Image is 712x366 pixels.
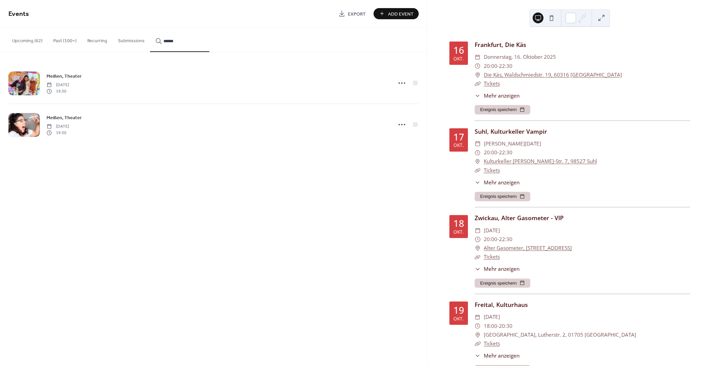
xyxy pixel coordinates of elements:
span: 19:30 [47,130,69,136]
span: Donnerstag, 16. Oktober 2025 [484,53,556,61]
a: Meißen, Theater [47,114,82,122]
span: Add Event [388,10,414,18]
div: ​ [475,179,481,186]
a: Kulturkeller [PERSON_NAME]-Str. 7, 98527 Suhl [484,157,597,166]
span: Mehr anzeigen [484,265,520,273]
div: Okt. [453,56,464,61]
div: ​ [475,313,481,321]
span: [DATE] [484,313,500,321]
div: ​ [475,235,481,244]
a: Export [333,8,371,19]
button: Add Event [374,8,419,19]
button: Ereignis speichern [475,279,530,288]
button: ​Mehr anzeigen [475,352,519,360]
span: 22:30 [499,235,512,244]
span: - [497,62,499,71]
button: Upcoming (62) [7,27,48,51]
div: ​ [475,339,481,348]
span: - [497,235,499,244]
button: ​Mehr anzeigen [475,265,519,273]
a: Suhl, Kulturkeller Vampir [475,127,547,135]
span: [DATE] [47,124,69,130]
div: Okt. [453,316,464,321]
a: Tickets [484,80,500,87]
span: [GEOGRAPHIC_DATA], Lutherstr. 2, 01705 [GEOGRAPHIC_DATA] [484,331,636,339]
div: ​ [475,92,481,100]
div: ​ [475,226,481,235]
div: ​ [475,352,481,360]
div: Okt. [453,143,464,148]
div: ​ [475,331,481,339]
div: ​ [475,79,481,88]
div: ​ [475,71,481,79]
span: Export [348,10,366,18]
div: ​ [475,139,481,148]
span: 20:30 [499,322,512,331]
button: Past (100+) [48,27,82,51]
span: Meißen, Theater [47,73,82,80]
div: ​ [475,53,481,61]
a: Zwickau, Alter Gasometer - VIP [475,214,564,222]
span: Mehr anzeigen [484,92,520,100]
span: [PERSON_NAME][DATE] [484,139,541,148]
div: ​ [475,244,481,253]
span: Events [8,7,29,21]
div: 19 [453,306,464,315]
span: [DATE] [484,226,500,235]
div: Okt. [453,230,464,234]
div: 18 [453,219,464,228]
a: Frankfurt, Die Käs [475,41,526,49]
button: Submissions [113,27,150,51]
div: 17 [453,132,464,142]
a: Tickets [484,253,500,260]
span: 20:00 [484,62,497,71]
a: Meißen, Theater [47,72,82,80]
div: ​ [475,148,481,157]
div: ​ [475,253,481,261]
div: ​ [475,265,481,273]
span: 20:00 [484,148,497,157]
span: Mehr anzeigen [484,352,520,360]
span: - [497,148,499,157]
span: Mehr anzeigen [484,179,520,186]
div: ​ [475,157,481,166]
span: 19:30 [47,88,69,94]
div: 16 [453,46,464,55]
button: ​Mehr anzeigen [475,92,519,100]
span: 20:00 [484,235,497,244]
a: Alter Gasometer, [STREET_ADDRESS] [484,244,572,253]
span: 18:00 [484,322,497,331]
span: 22:30 [499,148,512,157]
div: ​ [475,62,481,71]
button: Ereignis speichern [475,105,530,114]
div: ​ [475,166,481,175]
a: Freital, Kulturhaus [475,300,528,309]
button: Recurring [82,27,113,51]
span: 22:30 [499,62,512,71]
button: ​Mehr anzeigen [475,179,519,186]
div: ​ [475,322,481,331]
a: Tickets [484,340,500,347]
a: Die Käs, Waldschmiedstr. 19, 60316 [GEOGRAPHIC_DATA] [484,71,622,79]
span: - [497,322,499,331]
span: [DATE] [47,82,69,88]
a: Tickets [484,167,500,174]
button: Ereignis speichern [475,192,530,201]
